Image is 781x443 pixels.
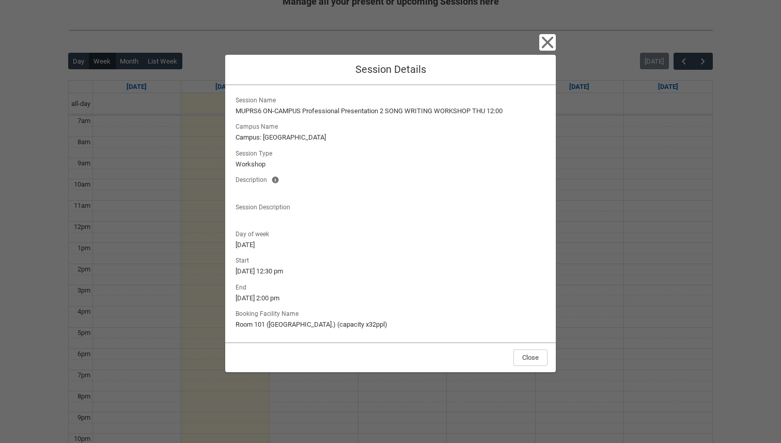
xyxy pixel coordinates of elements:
[236,240,545,250] lightning-formatted-text: [DATE]
[236,159,545,170] lightning-formatted-text: Workshop
[236,120,282,131] span: Campus Name
[236,201,294,212] span: Session Description
[236,281,251,292] span: End
[236,147,276,158] span: Session Type
[236,307,303,318] span: Booking Facility Name
[236,319,545,330] lightning-formatted-text: Room 101 ([GEOGRAPHIC_DATA].) (capacity x32ppl)
[236,293,545,303] lightning-formatted-text: [DATE] 2:00 pm
[236,266,545,277] lightning-formatted-text: [DATE] 12:30 pm
[236,227,273,239] span: Day of week
[236,106,545,116] lightning-formatted-text: MUPRS6 ON-CAMPUS Professional Presentation 2 SONG WRITING WORKSHOP THU 12:00
[513,349,548,366] button: Close
[355,63,426,75] span: Session Details
[236,132,545,143] lightning-formatted-text: Campus: [GEOGRAPHIC_DATA]
[236,173,271,185] span: Description
[236,254,253,265] span: Start
[539,34,556,51] button: Close
[236,94,280,105] span: Session Name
